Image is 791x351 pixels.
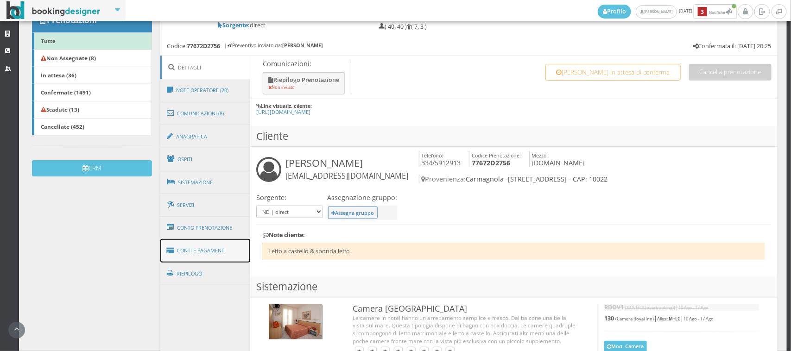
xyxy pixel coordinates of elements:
[545,64,681,80] button: [PERSON_NAME] in attesa di conferma
[353,314,579,345] div: Le camere in hotel hanno un arredamento semplice e fresco. Dal balcone una bella vista sul mare. ...
[625,305,675,311] small: (* OVER * (overbooking))
[187,42,220,50] b: 77672D2756
[160,194,250,217] a: Servizi
[263,60,347,68] p: Comunicazioni:
[32,160,152,176] button: CRM
[604,315,759,322] h5: | |
[263,231,305,239] b: Note cliente:
[263,72,345,95] button: Riepilogo Prenotazione Non inviato
[421,175,466,183] span: Provenienza:
[41,54,96,62] b: Non Assegnate (8)
[657,316,680,322] small: Allest.
[32,118,152,136] a: Cancellate (452)
[604,314,614,322] b: 130
[32,32,152,50] a: Tutte
[689,64,772,80] button: Cancella prenotazione
[263,243,765,260] li: Letto a castello & sponda letto
[379,23,427,30] h5: ( 40, 40 ) ( 7, 3 )
[32,67,152,84] a: In attesa (36)
[256,194,323,201] h4: Sorgente:
[160,101,250,125] a: Comunicazioni (8)
[615,316,654,322] small: (Camera Royal Inn)
[41,88,91,96] b: Confermate (1491)
[529,151,585,167] h4: [DOMAIN_NAME]
[327,194,397,201] h4: Assegnazione gruppo:
[160,170,250,194] a: Sistemazione
[508,175,567,183] span: [STREET_ADDRESS]
[6,1,101,19] img: BookingDesigner.com
[218,21,250,29] b: Sorgente:
[32,101,152,119] a: Scadute (13)
[282,42,323,49] b: [PERSON_NAME]
[41,106,79,113] b: Scadute (13)
[698,7,707,17] b: 3
[419,175,750,183] h4: Carmagnola -
[250,126,778,147] h3: Cliente
[160,147,250,171] a: Ospiti
[285,157,408,181] h3: [PERSON_NAME]
[604,303,624,311] b: RDOV1
[419,151,461,167] h4: 334/5912913
[224,43,323,49] h6: | Preventivo inviato da:
[598,5,631,19] a: Profilo
[32,50,152,67] a: Non Assegnate (8)
[41,71,76,79] b: In attesa (36)
[532,152,548,159] small: Mezzo:
[693,43,772,50] h5: Confermata il: [DATE] 20:25
[285,171,408,181] small: [EMAIL_ADDRESS][DOMAIN_NAME]
[683,316,714,322] small: 10 Ago - 17 Ago
[32,84,152,101] a: Confermate (1491)
[269,304,322,339] img: 6d87e11da6e211eda11202402c1e1864.jpg
[160,216,250,240] a: Conto Prenotazione
[472,158,510,167] b: 77672D2756
[678,305,709,311] small: 10 Ago - 17 Ago
[218,22,348,29] h5: direct
[636,5,677,19] a: [PERSON_NAME]
[673,316,675,322] b: +
[41,37,56,44] b: Tutte
[167,43,220,50] h5: Codice:
[421,152,443,159] small: Telefono:
[569,175,607,183] span: - CAP: 10022
[160,78,250,102] a: Note Operatore (20)
[160,239,250,263] a: Conti e Pagamenti
[160,262,250,286] a: Riepilogo
[41,123,84,130] b: Cancellate (452)
[694,4,737,19] button: 3Notifiche
[604,304,759,311] h5: |
[250,276,778,297] h3: Sistemazione
[268,84,295,90] small: Non inviato
[328,207,378,219] button: Assegna gruppo
[160,56,250,79] a: Dettagli
[472,152,521,159] small: Codice Prenotazione:
[353,304,579,314] h3: Camera [GEOGRAPHIC_DATA]
[261,102,312,109] b: Link visualiz. cliente:
[598,4,738,19] span: [DATE]
[669,316,680,322] b: M LC
[160,125,250,149] a: Anagrafica
[256,108,310,115] a: [URL][DOMAIN_NAME]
